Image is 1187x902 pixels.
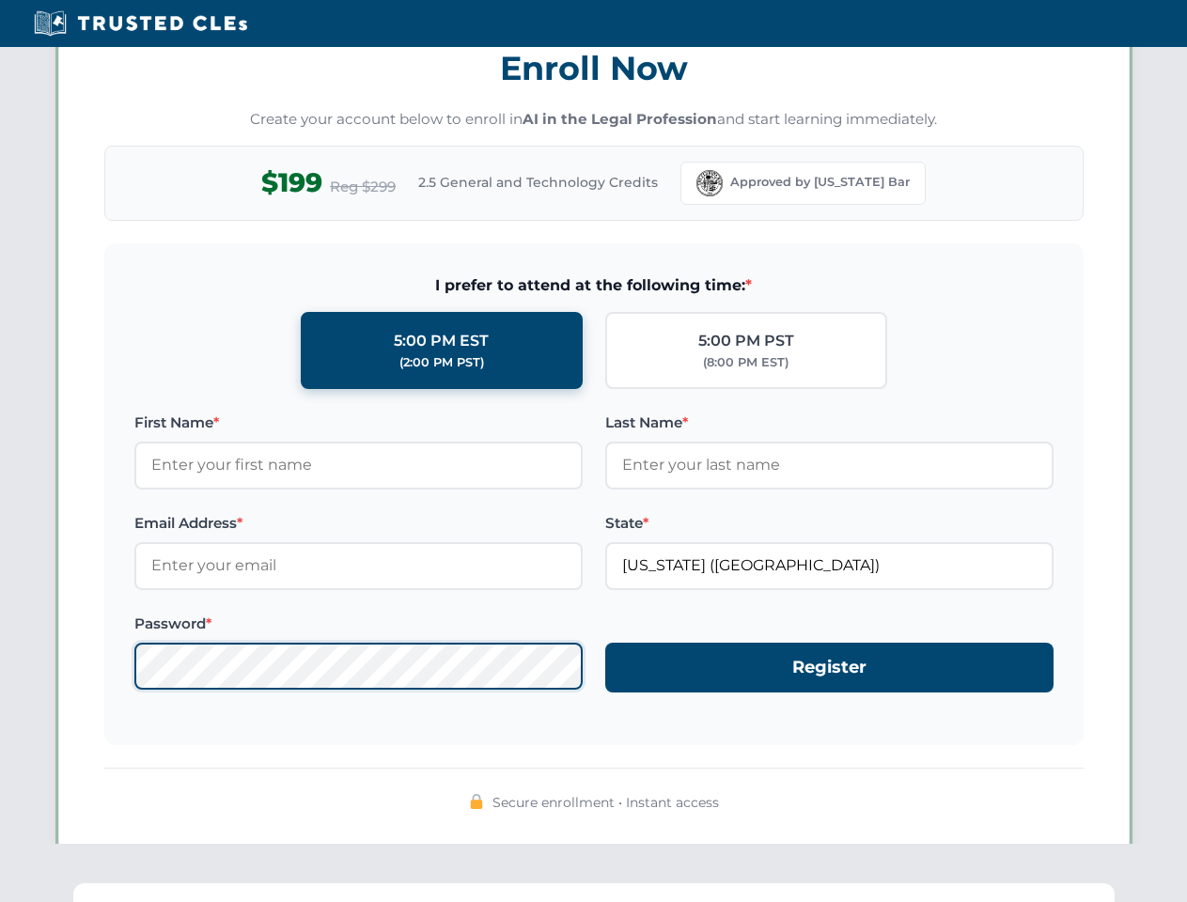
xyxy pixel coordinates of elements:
[469,794,484,809] img: 🔒
[261,162,322,204] span: $199
[696,170,723,196] img: Florida Bar
[703,353,789,372] div: (8:00 PM EST)
[134,542,583,589] input: Enter your email
[134,442,583,489] input: Enter your first name
[134,273,1054,298] span: I prefer to attend at the following time:
[605,412,1054,434] label: Last Name
[28,9,253,38] img: Trusted CLEs
[104,39,1084,98] h3: Enroll Now
[492,792,719,813] span: Secure enrollment • Instant access
[134,412,583,434] label: First Name
[698,329,794,353] div: 5:00 PM PST
[134,613,583,635] label: Password
[104,109,1084,131] p: Create your account below to enroll in and start learning immediately.
[605,542,1054,589] input: Florida (FL)
[418,172,658,193] span: 2.5 General and Technology Credits
[605,442,1054,489] input: Enter your last name
[605,512,1054,535] label: State
[134,512,583,535] label: Email Address
[399,353,484,372] div: (2:00 PM PST)
[394,329,489,353] div: 5:00 PM EST
[330,176,396,198] span: Reg $299
[605,643,1054,692] button: Register
[523,110,717,128] strong: AI in the Legal Profession
[730,173,910,192] span: Approved by [US_STATE] Bar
